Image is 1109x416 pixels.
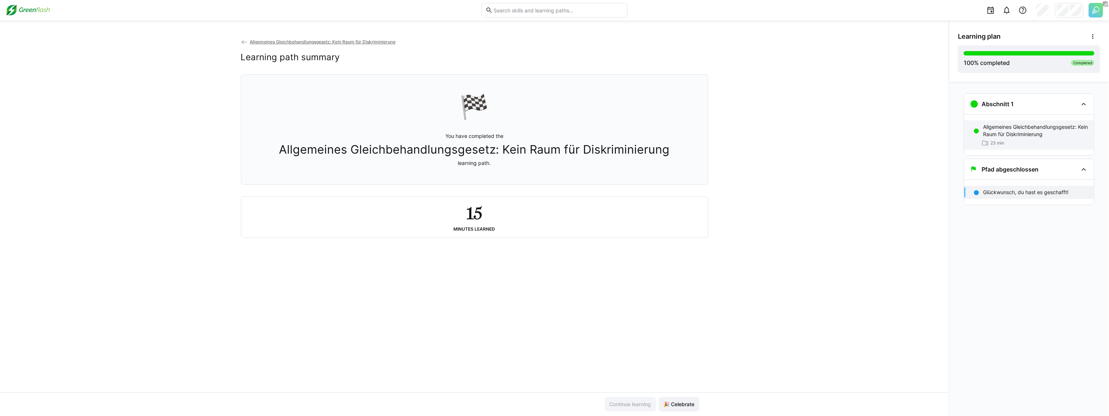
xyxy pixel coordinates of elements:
[1071,60,1094,66] div: Completed
[964,59,974,66] span: 100
[493,7,623,14] input: Search skills and learning paths…
[659,397,699,412] button: 🎉 Celebrate
[609,401,652,408] span: Continue learning
[982,100,1014,108] h3: Abschnitt 1
[279,143,670,157] span: Allgemeines Gleichbehandlungsgesetz: Kein Raum für Diskriminierung
[250,39,395,45] span: Allgemeines Gleichbehandlungsgesetz: Kein Raum für Diskriminierung
[958,32,1001,41] span: Learning plan
[983,189,1068,196] p: Glückwunsch, du hast es geschafft!
[460,92,489,121] div: 🏁
[964,58,1010,67] div: % completed
[983,123,1088,138] p: Allgemeines Gleichbehandlungsgesetz: Kein Raum für Diskriminierung
[241,39,396,45] a: Allgemeines Gleichbehandlungsgesetz: Kein Raum für Diskriminierung
[466,203,482,224] h2: 15
[982,166,1039,173] h3: Pfad abgeschlossen
[605,397,656,412] button: Continue learning
[241,52,340,63] h2: Learning path summary
[990,140,1004,146] span: 23 min
[663,401,696,408] span: 🎉 Celebrate
[279,132,670,167] p: You have completed the learning path.
[454,227,495,232] div: Minutes learned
